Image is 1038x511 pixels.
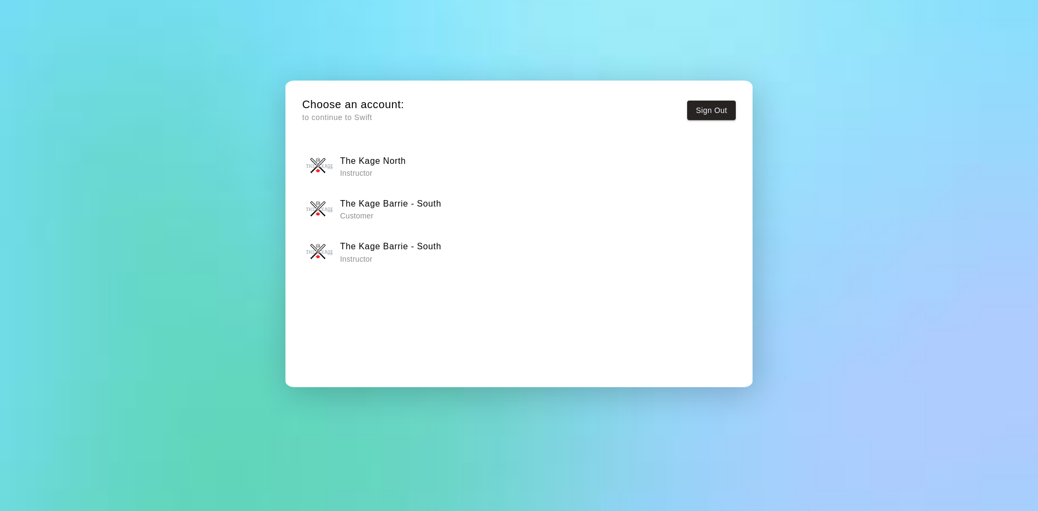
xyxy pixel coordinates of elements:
[340,240,441,254] h6: The Kage Barrie - South
[306,152,333,180] img: The Kage North
[340,154,406,168] h6: The Kage North
[302,235,736,269] button: The Kage Barrie - SouthThe Kage Barrie - South Instructor
[340,168,406,178] p: Instructor
[302,192,736,226] button: The Kage Barrie - SouthThe Kage Barrie - South Customer
[302,97,404,112] h5: Choose an account:
[302,149,736,183] button: The Kage NorthThe Kage North Instructor
[340,210,441,221] p: Customer
[687,101,736,121] button: Sign Out
[340,197,441,211] h6: The Kage Barrie - South
[306,196,333,223] img: The Kage Barrie - South
[302,112,404,123] p: to continue to Swift
[340,254,441,264] p: Instructor
[306,238,333,266] img: The Kage Barrie - South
